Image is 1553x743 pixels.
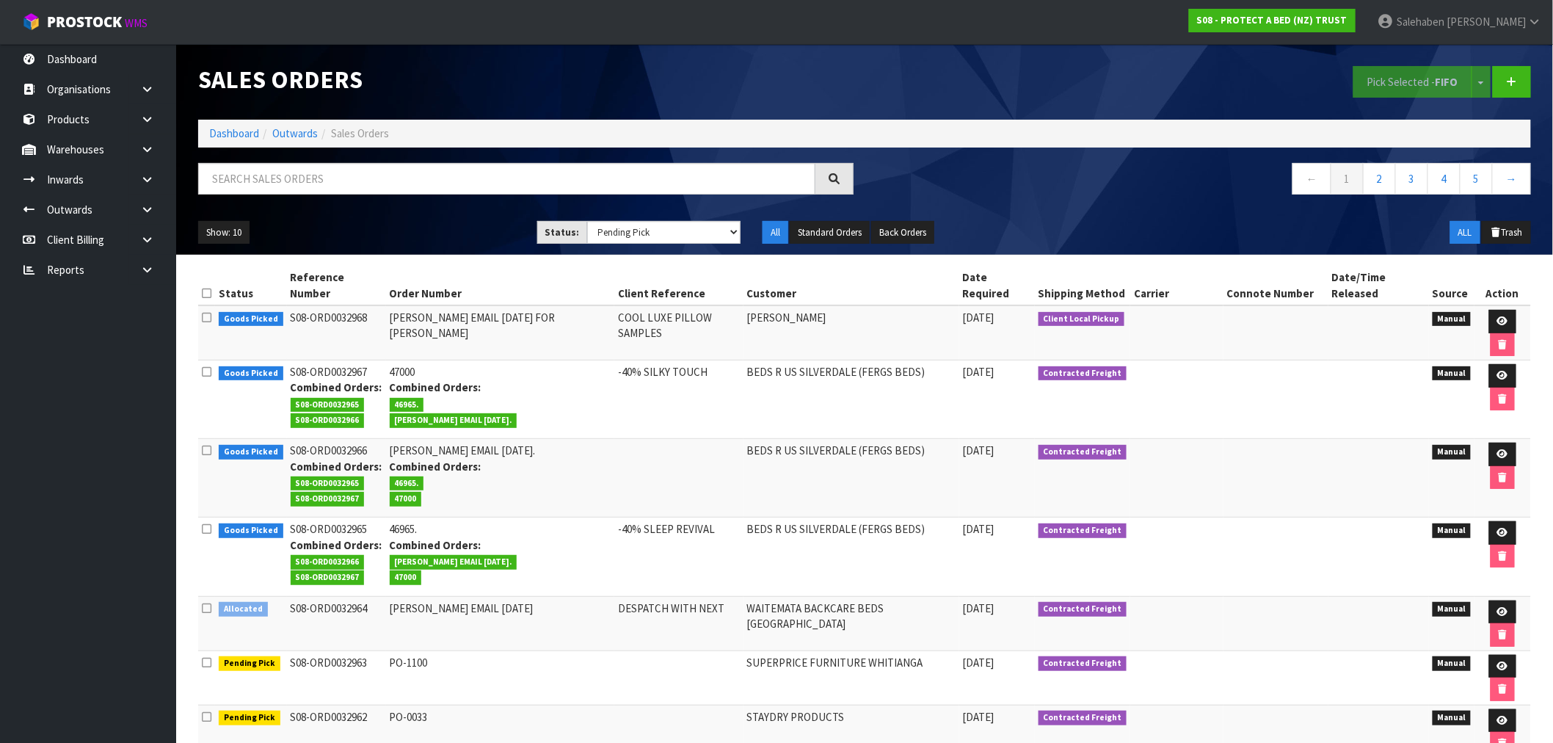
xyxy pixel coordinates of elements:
strong: FIFO [1436,75,1458,89]
a: 3 [1395,163,1428,195]
button: Back Orders [871,221,934,244]
td: SUPERPRICE FURNITURE WHITIANGA [743,650,959,705]
span: S08-ORD0032967 [291,570,365,585]
strong: Combined Orders: [291,380,382,394]
td: 46965. [386,518,615,596]
td: S08-ORD0032967 [287,360,386,439]
button: Pick Selected -FIFO [1353,66,1472,98]
td: S08-ORD0032968 [287,305,386,360]
a: S08 - PROTECT A BED (NZ) TRUST [1189,9,1356,32]
th: Date/Time Released [1328,266,1428,305]
span: Salehaben [1397,15,1444,29]
span: Contracted Freight [1039,711,1127,725]
span: [DATE] [963,710,994,724]
span: Manual [1433,602,1472,617]
a: Outwards [272,126,318,140]
span: Client Local Pickup [1039,312,1125,327]
th: Date Required [959,266,1035,305]
span: Goods Picked [219,312,283,327]
input: Search sales orders [198,163,815,195]
th: Customer [743,266,959,305]
th: Connote Number [1223,266,1329,305]
td: [PERSON_NAME] [743,305,959,360]
span: [DATE] [963,656,994,670]
strong: Combined Orders: [291,538,382,552]
span: [PERSON_NAME] EMAIL [DATE]. [390,413,517,428]
strong: Combined Orders: [390,380,481,394]
span: Contracted Freight [1039,602,1127,617]
span: [DATE] [963,311,994,325]
small: WMS [125,16,148,30]
button: Trash [1482,221,1531,244]
img: cube-alt.png [22,12,40,31]
span: Pending Pick [219,711,280,725]
th: Source [1429,266,1475,305]
th: Shipping Method [1035,266,1131,305]
span: Manual [1433,366,1472,381]
span: Manual [1433,312,1472,327]
strong: Combined Orders: [390,538,481,552]
span: Contracted Freight [1039,445,1127,460]
a: 2 [1363,163,1396,195]
td: COOL LUXE PILLOW SAMPLES [614,305,743,360]
span: S08-ORD0032967 [291,492,365,507]
span: S08-ORD0032965 [291,398,365,413]
span: Manual [1433,445,1472,460]
a: 1 [1331,163,1364,195]
td: -40% SLEEP REVIVAL [614,518,743,596]
span: Goods Picked [219,366,283,381]
h1: Sales Orders [198,66,854,93]
nav: Page navigation [876,163,1531,199]
button: Show: 10 [198,221,250,244]
td: S08-ORD0032965 [287,518,386,596]
td: S08-ORD0032964 [287,596,386,650]
span: [DATE] [963,601,994,615]
span: S08-ORD0032966 [291,555,365,570]
span: Manual [1433,523,1472,538]
td: BEDS R US SILVERDALE (FERGS BEDS) [743,518,959,596]
span: 46965. [390,398,424,413]
a: 4 [1427,163,1461,195]
span: Goods Picked [219,523,283,538]
a: 5 [1460,163,1493,195]
span: Contracted Freight [1039,366,1127,381]
span: [DATE] [963,522,994,536]
th: Reference Number [287,266,386,305]
td: [PERSON_NAME] EMAIL [DATE] [386,596,615,650]
th: Order Number [386,266,615,305]
td: WAITEMATA BACKCARE BEDS [GEOGRAPHIC_DATA] [743,596,959,650]
td: DESPATCH WITH NEXT [614,596,743,650]
td: -40% SILKY TOUCH [614,360,743,439]
span: Goods Picked [219,445,283,460]
span: Contracted Freight [1039,656,1127,671]
strong: Combined Orders: [291,460,382,474]
span: S08-ORD0032966 [291,413,365,428]
a: → [1492,163,1531,195]
td: PO-1100 [386,650,615,705]
button: All [763,221,788,244]
th: Carrier [1130,266,1223,305]
td: S08-ORD0032966 [287,439,386,518]
span: Sales Orders [331,126,389,140]
strong: Combined Orders: [390,460,481,474]
span: [DATE] [963,365,994,379]
th: Action [1474,266,1531,305]
span: Manual [1433,711,1472,725]
button: Standard Orders [790,221,870,244]
span: S08-ORD0032965 [291,476,365,491]
strong: S08 - PROTECT A BED (NZ) TRUST [1197,14,1347,26]
td: [PERSON_NAME] EMAIL [DATE]. [386,439,615,518]
span: Manual [1433,656,1472,671]
td: [PERSON_NAME] EMAIL [DATE] FOR [PERSON_NAME] [386,305,615,360]
td: S08-ORD0032963 [287,650,386,705]
span: 46965. [390,476,424,491]
th: Client Reference [614,266,743,305]
a: Dashboard [209,126,259,140]
span: ProStock [47,12,122,32]
strong: Status: [545,226,580,239]
span: [PERSON_NAME] EMAIL [DATE]. [390,555,517,570]
td: BEDS R US SILVERDALE (FERGS BEDS) [743,439,959,518]
span: [DATE] [963,443,994,457]
button: ALL [1450,221,1480,244]
th: Status [215,266,287,305]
